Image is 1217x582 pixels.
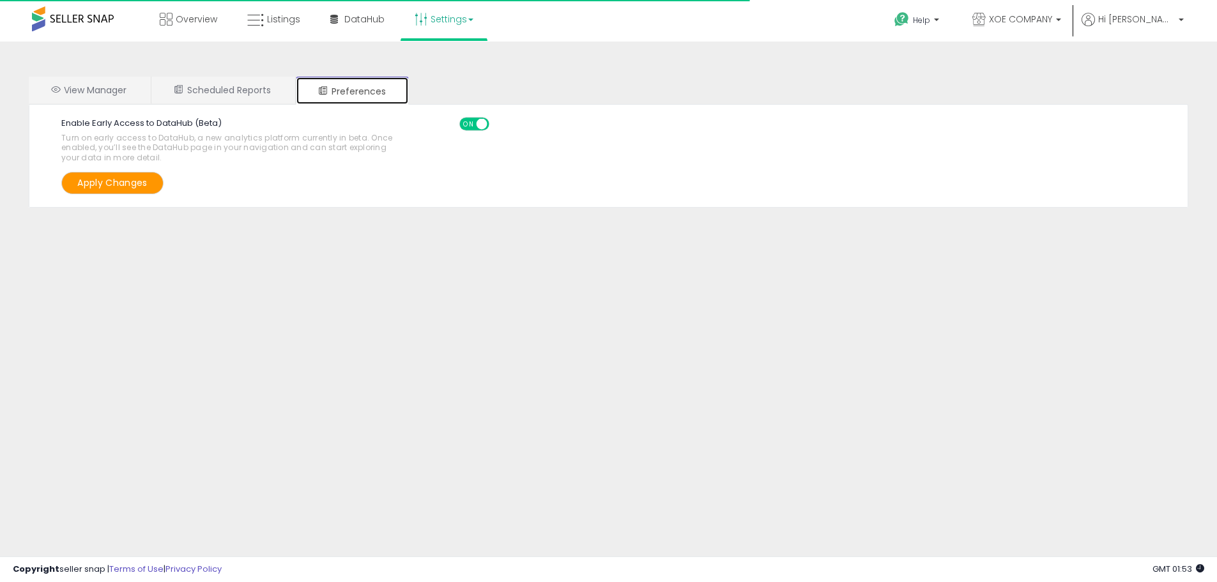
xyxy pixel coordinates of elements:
[894,11,910,27] i: Get Help
[174,85,183,94] i: Scheduled Reports
[344,13,385,26] span: DataHub
[296,77,409,105] a: Preferences
[319,86,328,95] i: User Preferences
[61,133,401,162] span: Turn on early access to DataHub, a new analytics platform currently in beta. Once enabled, you’ll...
[29,77,149,103] a: View Manager
[151,77,294,103] a: Scheduled Reports
[13,563,222,576] div: seller snap | |
[61,172,164,194] button: Apply Changes
[109,563,164,575] a: Terms of Use
[176,13,217,26] span: Overview
[51,85,60,94] i: View Manager
[52,118,410,169] label: Enable Early Access to DataHub (Beta)
[1098,13,1175,26] span: Hi [PERSON_NAME]
[461,119,477,130] span: ON
[487,119,507,130] span: OFF
[1082,13,1184,42] a: Hi [PERSON_NAME]
[267,13,300,26] span: Listings
[165,563,222,575] a: Privacy Policy
[13,563,59,575] strong: Copyright
[989,13,1052,26] span: XOE COMPANY
[1152,563,1204,575] span: 2025-10-8 01:53 GMT
[913,15,930,26] span: Help
[884,2,952,42] a: Help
